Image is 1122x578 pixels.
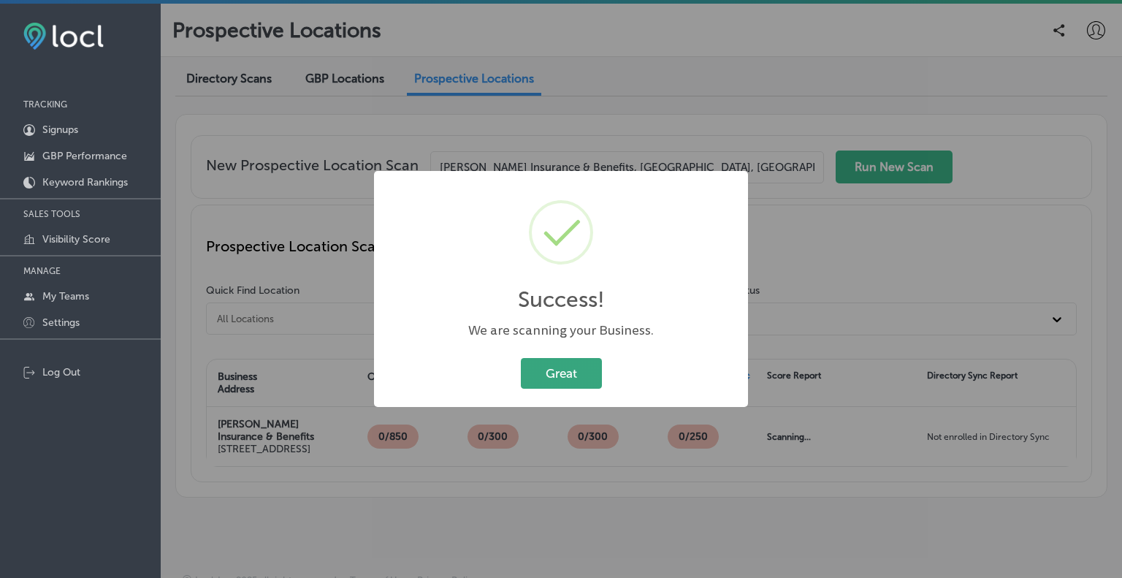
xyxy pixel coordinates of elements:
p: GBP Performance [42,150,127,162]
h2: Success! [518,286,605,313]
img: fda3e92497d09a02dc62c9cd864e3231.png [23,23,104,50]
p: Visibility Score [42,233,110,246]
p: Settings [42,316,80,329]
p: Keyword Rankings [42,176,128,189]
button: Great [521,358,602,388]
p: Signups [42,123,78,136]
div: We are scanning your Business. [389,322,733,340]
p: My Teams [42,290,89,303]
p: Log Out [42,366,80,379]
